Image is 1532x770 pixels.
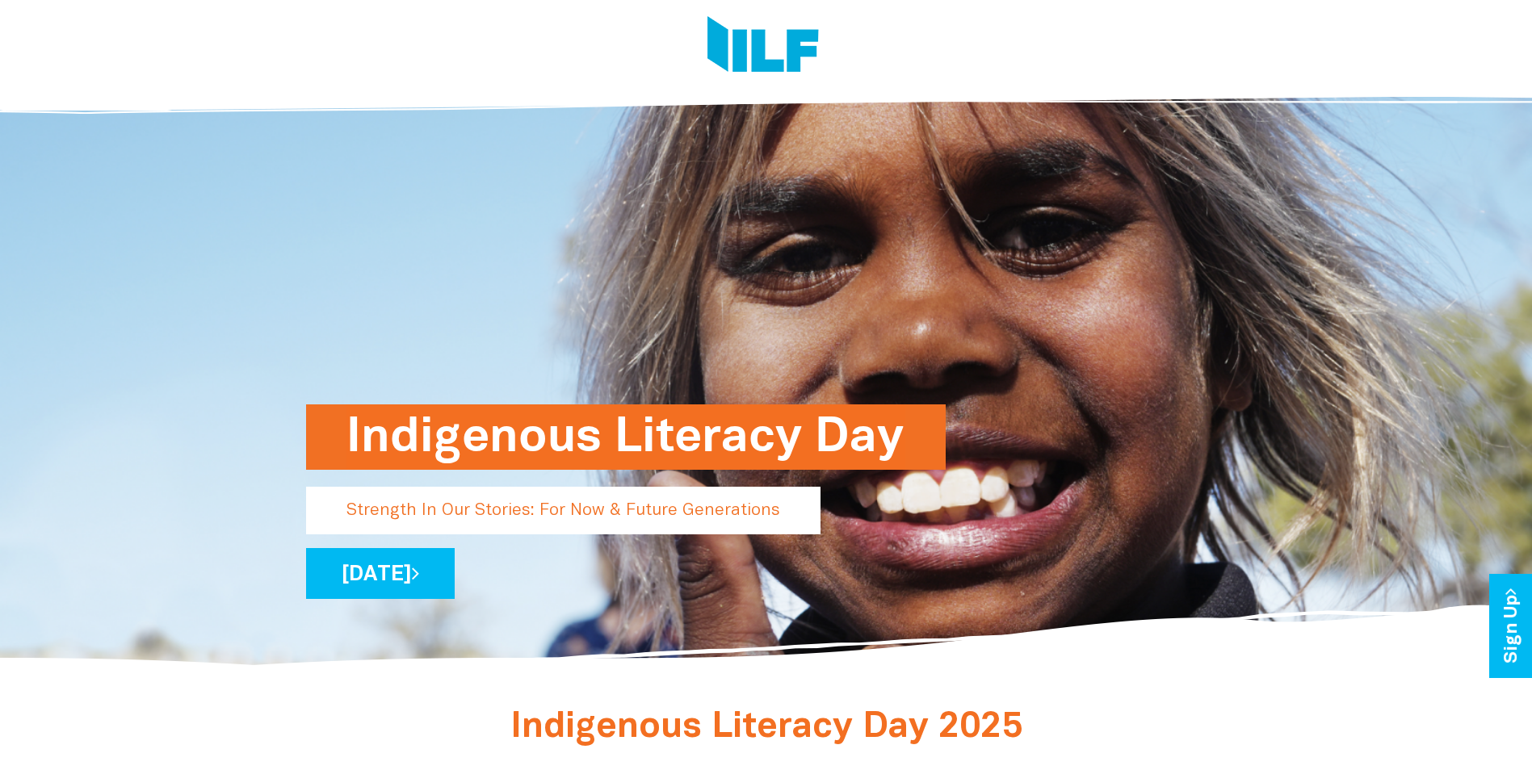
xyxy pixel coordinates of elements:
h1: Indigenous Literacy Day [346,404,905,470]
span: Indigenous Literacy Day 2025 [510,711,1022,744]
p: Strength In Our Stories: For Now & Future Generations [306,487,821,534]
img: Logo [707,16,819,77]
a: [DATE] [306,548,455,599]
